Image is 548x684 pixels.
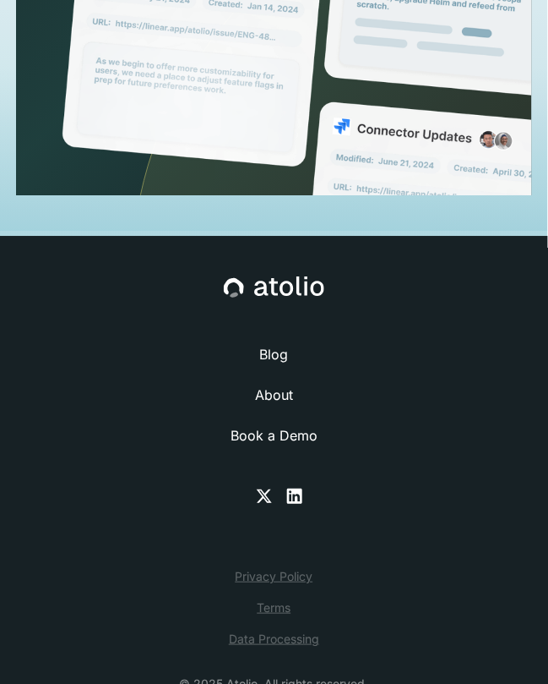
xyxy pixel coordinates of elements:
[236,567,313,585] a: Privacy Policy
[255,385,293,405] a: About
[231,425,317,446] a: Book a Demo
[260,344,289,364] a: Blog
[258,599,291,616] a: Terms
[229,630,319,648] a: Data Processing
[464,603,548,684] iframe: Chat Widget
